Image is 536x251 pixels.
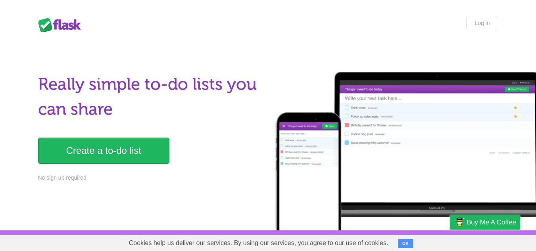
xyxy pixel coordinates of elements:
[398,239,413,248] button: OK
[466,16,498,30] a: Log in
[450,215,520,230] a: Buy me a coffee
[454,215,465,229] img: Buy me a coffee
[467,215,516,229] span: Buy me a coffee
[38,138,169,164] a: Create a to-do list
[121,235,396,251] span: Cookies help us deliver our services. By using our services, you agree to our use of cookies.
[38,174,263,182] p: No sign up required
[38,18,86,32] div: Flask Lists
[38,72,263,122] h1: Really simple to-do lists you can share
